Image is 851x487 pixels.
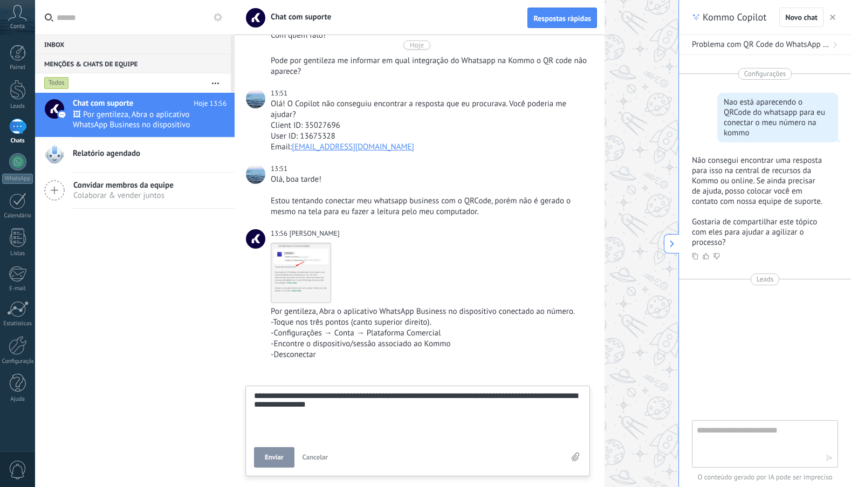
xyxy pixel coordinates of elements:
span: Chat com suporte [73,98,133,109]
div: User ID: 13675328 [271,131,588,142]
span: Conta [10,23,25,30]
div: Nao está aparecendo o QRCode do whatsapp para eu conectar o meu número na kommo [724,97,832,138]
div: 13:56 [271,228,289,239]
p: Gostaria de compartilhar este tópico com eles para ajudar a agilizar o processo? [692,217,825,248]
div: Estatísticas [2,320,33,327]
div: Configurações [2,358,33,365]
span: Respostas rápidas [533,15,591,22]
button: Novo chat [779,8,823,27]
span: Relatório agendado [73,148,140,159]
div: Por gentileza, Abra o aplicativo WhatsApp Business no dispositivo conectado ao número. [271,306,588,317]
div: WhatsApp [2,174,33,184]
span: 🖼 Por gentileza, Abra o aplicativo WhatsApp Business no dispositivo conectado ao número. -Toque n... [73,109,206,130]
div: Todos [44,77,69,90]
span: Novo chat [785,13,818,21]
span: Hoje 13:56 [194,98,227,109]
div: -Encontre o dispositivo/sessão associado ao Kommo [271,339,588,349]
span: Leads [757,274,773,285]
div: Pode por gentileza me informar em qual integração do Whatsapp na Kommo o QR code não aparece? [271,56,588,77]
span: O conteúdo gerado por IA pode ser impreciso [692,472,838,483]
span: Matheus M. [246,229,265,249]
div: Inbox [35,35,231,54]
div: Ajuda [2,396,33,403]
div: Leads [2,103,33,110]
div: -Toque nos três pontos (canto superior direito). [271,317,588,328]
button: Mais [204,73,227,93]
span: Problema com QR Code do WhatsApp na Kommo [692,39,829,50]
span: Colaborar & vender juntos [73,190,174,201]
div: Calendário [2,212,33,220]
div: Listas [2,250,33,257]
a: Chat com suporte Hoje 13:56 🖼 Por gentileza, Abra o aplicativo WhatsApp Business no dispositivo c... [35,93,235,137]
span: Grupo Shopmix [246,164,265,184]
p: Não consegui encontrar uma resposta para isso na central de recursos da Kommo ou online. Se ainda... [692,155,825,207]
div: Painel [2,64,33,71]
span: Grupo Shopmix [246,89,265,108]
button: Enviar [254,447,294,468]
div: Menções & Chats de equipe [35,54,231,73]
div: 13:51 [271,88,289,99]
div: Olá, boa tarde! [271,174,588,185]
div: Chats [2,138,33,145]
div: 13:51 [271,163,289,174]
div: Com quem falo? [271,30,588,41]
span: Configurações [744,68,786,79]
button: Respostas rápidas [527,8,597,28]
span: Chat com suporte [264,12,331,22]
span: Matheus M. [289,229,339,238]
img: 30e1c974-ff5d-464e-bf91-b10ee9d0592c [271,243,331,303]
div: Email: [271,142,588,153]
span: Convidar membros da equipe [73,180,174,190]
span: Cancelar [303,452,328,462]
a: [EMAIL_ADDRESS][DOMAIN_NAME] [292,142,414,152]
span: Kommo Copilot [703,11,766,24]
div: Estou tentando conectar meu whatsapp business com o QRCode, porém não é gerado o mesmo na tela pa... [271,196,588,217]
div: Client ID: 35027696 [271,120,588,131]
div: Hoje [410,40,424,50]
div: E-mail [2,285,33,292]
div: -Desconectar [271,349,588,360]
div: -Configurações → Conta → Plataforma Comercial [271,328,588,339]
button: Problema com QR Code do WhatsApp na Kommo [679,35,851,55]
div: Olá! O Copilot não conseguiu encontrar a resposta que eu procurava. Você poderia me ajudar? [271,99,588,120]
button: Cancelar [298,447,333,468]
a: Relatório agendado [35,138,235,172]
span: Enviar [265,454,284,461]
